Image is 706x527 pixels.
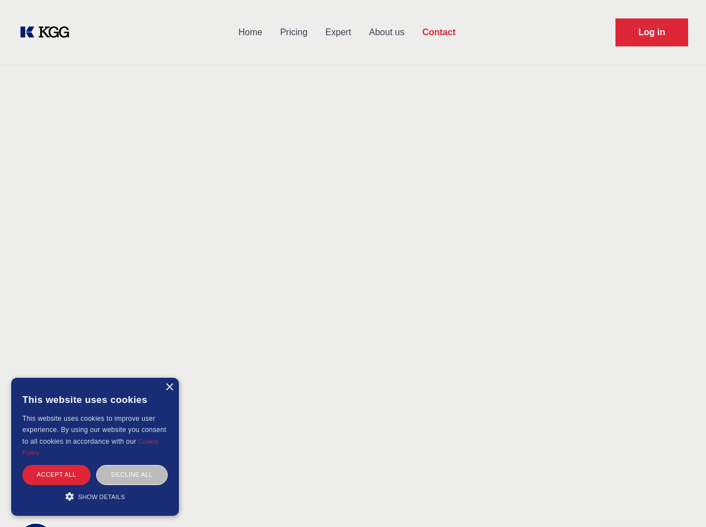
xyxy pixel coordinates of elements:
a: Contact [413,18,465,47]
a: KOL Knowledge Platform: Talk to Key External Experts (KEE) [18,23,78,41]
a: Request Demo [615,18,688,46]
a: Expert [316,18,360,47]
a: Cookie Policy [22,438,159,456]
div: Decline all [96,465,168,485]
a: Home [229,18,271,47]
div: Accept all [22,465,91,485]
span: Show details [78,493,125,500]
div: Close [165,383,173,392]
div: Show details [22,491,168,502]
iframe: Chat Widget [650,473,706,527]
div: This website uses cookies [22,386,168,413]
span: This website uses cookies to improve user experience. By using our website you consent to all coo... [22,415,166,445]
a: Pricing [271,18,316,47]
a: About us [360,18,413,47]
